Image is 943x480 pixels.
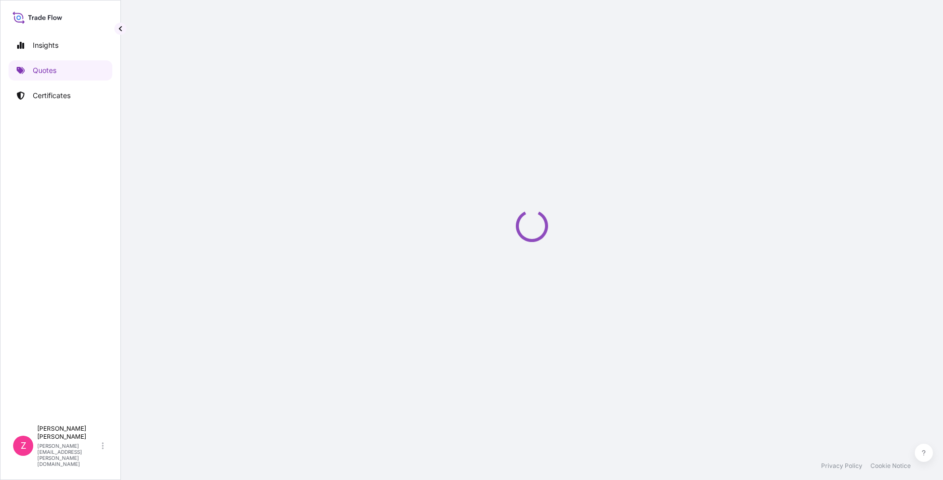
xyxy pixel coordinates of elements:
p: Insights [33,40,58,50]
p: [PERSON_NAME] [PERSON_NAME] [37,425,100,441]
p: Certificates [33,91,71,101]
a: Privacy Policy [821,462,862,470]
p: Quotes [33,65,56,75]
span: Z [21,441,26,451]
p: [PERSON_NAME][EMAIL_ADDRESS][PERSON_NAME][DOMAIN_NAME] [37,443,100,467]
a: Cookie Notice [870,462,911,470]
a: Certificates [9,86,112,106]
a: Quotes [9,60,112,81]
a: Insights [9,35,112,55]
